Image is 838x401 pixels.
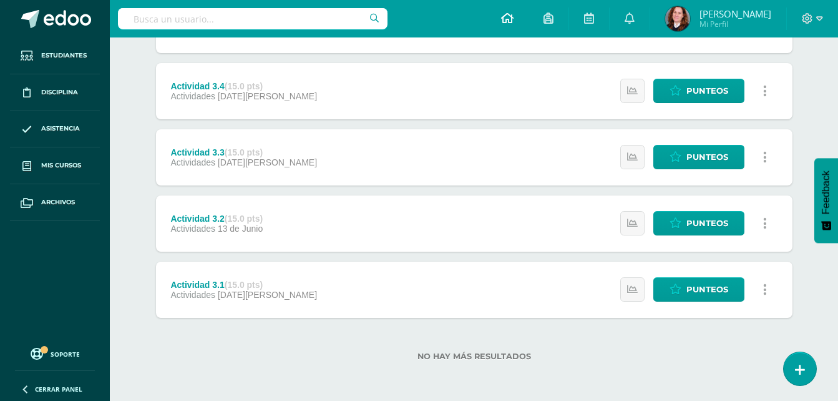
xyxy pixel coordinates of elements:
div: Actividad 3.3 [170,147,317,157]
span: Asistencia [41,124,80,134]
span: Soporte [51,350,80,359]
img: fd0864b42e40efb0ca870be3ccd70d1f.png [665,6,690,31]
strong: (15.0 pts) [225,147,263,157]
span: Feedback [821,171,832,214]
div: Actividad 3.2 [170,214,263,224]
a: Archivos [10,184,100,221]
span: Mis cursos [41,161,81,171]
strong: (15.0 pts) [225,214,263,224]
span: Actividades [170,91,215,101]
a: Estudiantes [10,37,100,74]
strong: (15.0 pts) [225,280,263,290]
span: Disciplina [41,87,78,97]
span: [DATE][PERSON_NAME] [218,91,317,101]
span: Mi Perfil [699,19,771,29]
span: 13 de Junio [218,224,263,234]
a: Punteos [653,277,744,302]
label: No hay más resultados [156,352,792,361]
span: Punteos [686,212,728,235]
button: Feedback - Mostrar encuesta [814,158,838,243]
a: Punteos [653,145,744,169]
span: Cerrar panel [35,385,82,394]
span: Punteos [686,79,728,102]
a: Mis cursos [10,147,100,184]
input: Busca un usuario... [118,8,387,29]
a: Punteos [653,79,744,103]
span: Archivos [41,197,75,207]
div: Actividad 3.4 [170,81,317,91]
a: Soporte [15,345,95,362]
span: Punteos [686,278,728,301]
span: Punteos [686,146,728,169]
span: [DATE][PERSON_NAME] [218,157,317,167]
a: Disciplina [10,74,100,111]
span: Estudiantes [41,51,87,61]
a: Punteos [653,211,744,235]
span: [PERSON_NAME] [699,7,771,20]
span: [DATE][PERSON_NAME] [218,290,317,300]
span: Actividades [170,224,215,234]
a: Asistencia [10,111,100,148]
div: Actividad 3.1 [170,280,317,290]
span: Actividades [170,157,215,167]
strong: (15.0 pts) [225,81,263,91]
span: Actividades [170,290,215,300]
